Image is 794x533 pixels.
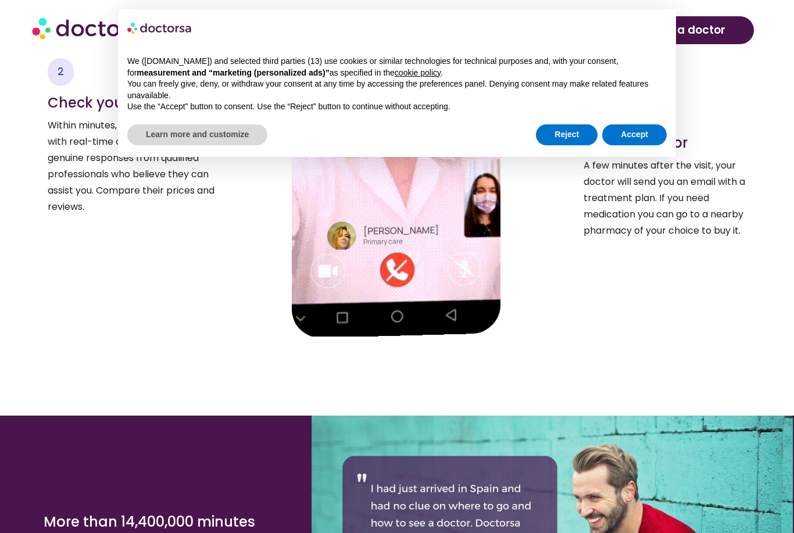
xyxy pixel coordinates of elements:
p: Within minutes, the doctors respond with real-time options. These are genuine responses from qual... [48,117,223,215]
button: Learn more and customize [127,124,267,145]
button: Reject [536,124,598,145]
span: see a doctor [655,21,725,40]
p: We ([DOMAIN_NAME]) and selected third parties (13) use cookies or similar technologies for techni... [127,56,667,78]
img: logo [127,19,192,37]
h4: Check your options [48,95,223,112]
p: Primary care [363,235,466,247]
a: see a doctor [627,16,754,44]
p: Use the “Accept” button to consent. Use the “Reject” button to continue without accepting. [127,101,667,113]
span: 2 [58,64,64,78]
p: You can freely give, deny, or withdraw your consent at any time by accessing the preferences pane... [127,78,667,101]
button: Accept [602,124,667,145]
a: cookie policy [395,68,441,77]
p: A few minutes after the visit, your doctor will send you an email with a treatment plan. If you n... [584,158,746,239]
strong: measurement and “marketing (personalized ads)” [137,68,329,77]
h4: [PERSON_NAME] [363,224,466,237]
